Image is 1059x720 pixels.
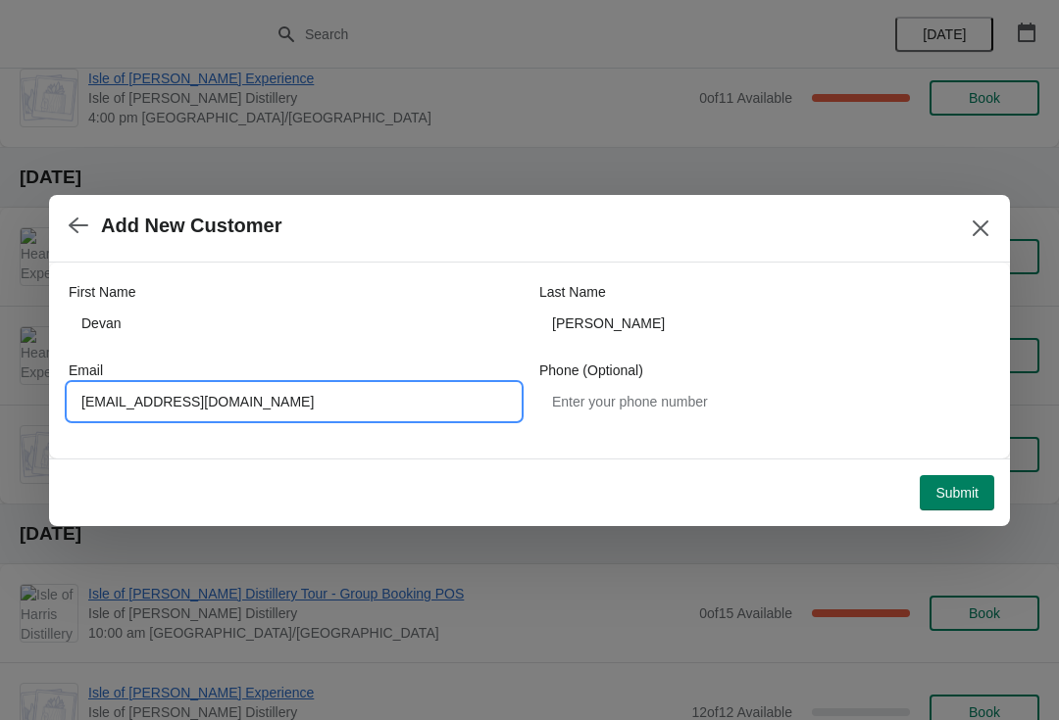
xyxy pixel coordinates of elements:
input: John [69,306,520,341]
span: Submit [935,485,979,501]
input: Smith [539,306,990,341]
button: Close [963,211,998,246]
input: Enter your email [69,384,520,419]
label: First Name [69,282,135,302]
input: Enter your phone number [539,384,990,419]
button: Submit [920,475,994,510]
label: Email [69,360,103,380]
label: Phone (Optional) [539,360,643,380]
h2: Add New Customer [101,215,281,237]
label: Last Name [539,282,606,302]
